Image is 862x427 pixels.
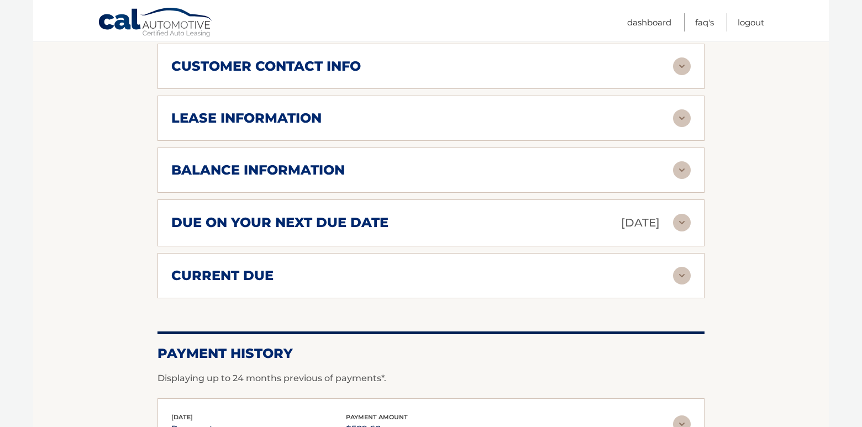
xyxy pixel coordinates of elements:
a: Dashboard [627,13,671,31]
h2: customer contact info [171,58,361,75]
img: accordion-rest.svg [673,57,691,75]
img: accordion-rest.svg [673,214,691,231]
a: Cal Automotive [98,7,214,39]
a: FAQ's [695,13,714,31]
img: accordion-rest.svg [673,161,691,179]
a: Logout [738,13,764,31]
p: [DATE] [621,213,660,233]
img: accordion-rest.svg [673,109,691,127]
h2: current due [171,267,274,284]
h2: lease information [171,110,322,126]
img: accordion-rest.svg [673,267,691,284]
span: payment amount [346,413,408,421]
span: [DATE] [171,413,193,421]
h2: balance information [171,162,345,178]
h2: Payment History [157,345,705,362]
h2: due on your next due date [171,214,388,231]
p: Displaying up to 24 months previous of payments*. [157,372,705,385]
